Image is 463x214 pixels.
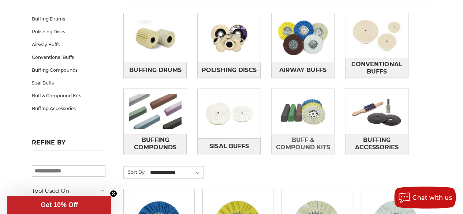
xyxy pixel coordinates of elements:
span: Sisal Buffs [209,140,249,153]
img: Buffing Drums [124,15,187,60]
span: Get 10% Off [41,201,78,209]
h5: Refine by [32,139,105,150]
a: Airway Buffs [272,63,335,78]
a: Buff & Compound Kits [32,89,105,102]
a: Buffing Compounds [124,134,187,154]
a: Conventional Buffs [32,51,105,64]
span: Conventional Buffs [346,58,408,78]
button: Close teaser [110,190,117,197]
span: Buffing Compounds [124,134,186,154]
button: Chat with us [394,187,456,209]
a: Buffing Accessories [32,102,105,115]
a: Polishing Discs [198,63,261,78]
img: Buffing Accessories [345,89,408,134]
h5: Tool Used On [32,187,105,195]
img: Buffing Compounds [124,89,187,134]
span: Airway Buffs [279,64,326,76]
img: Buff & Compound Kits [272,89,335,134]
select: Sort By: [149,167,204,178]
img: Sisal Buffs [198,91,261,136]
span: Polishing Discs [202,64,256,76]
a: Conventional Buffs [345,58,408,78]
span: Chat with us [412,194,452,201]
a: Buffing Drums [124,63,187,78]
a: Sisal Buffs [32,76,105,89]
a: Polishing Discs [32,25,105,38]
label: Sort By: [124,166,146,177]
a: Buffing Compounds [32,64,105,76]
img: Conventional Buffs [345,13,408,58]
span: Buff & Compound Kits [272,134,334,154]
img: Airway Buffs [272,15,335,60]
a: Buffing Drums [32,12,105,25]
a: Buff & Compound Kits [272,134,335,154]
span: Buffing Accessories [346,134,408,154]
span: Buffing Drums [129,64,182,76]
a: Sisal Buffs [198,138,261,154]
img: Polishing Discs [198,15,261,60]
a: Airway Buffs [32,38,105,51]
a: Buffing Accessories [345,134,408,154]
div: Get 10% OffClose teaser [7,196,111,214]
